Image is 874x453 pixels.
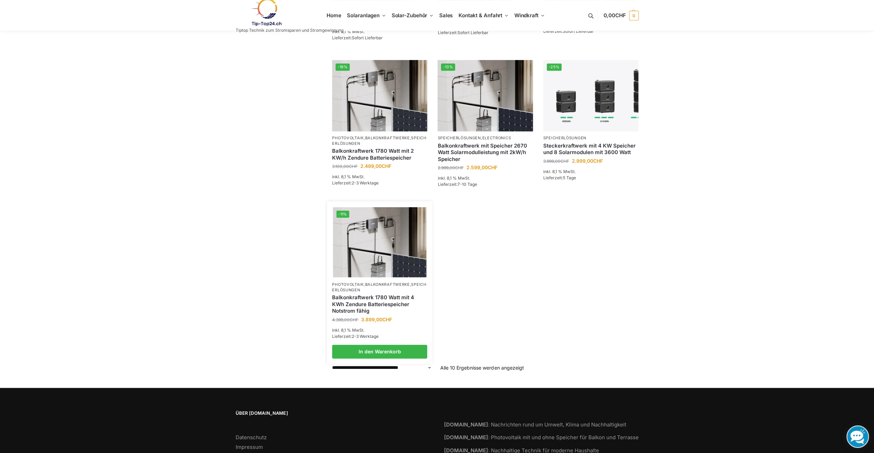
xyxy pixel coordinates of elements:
span: Sofort Lieferbar [352,35,383,40]
bdi: 2.599,00 [466,164,497,170]
span: 2-3 Werktage [352,334,379,339]
select: Shop-Reihenfolge [332,364,432,371]
span: Lieferzeit: [332,180,379,185]
p: , , [332,282,427,293]
a: Steckerkraftwerk mit 4 KW Speicher und 8 Solarmodulen mit 3600 Watt [543,142,638,156]
bdi: 3.999,00 [543,159,569,164]
span: Kontakt & Anfahrt [459,12,502,19]
span: CHF [487,164,497,170]
span: Lieferzeit: [332,35,383,40]
a: Electronics [482,135,511,140]
img: Steckerkraftwerk mit 4 KW Speicher und 8 Solarmodulen mit 3600 Watt [543,60,638,131]
a: [DOMAIN_NAME]: Photovoltaik mit und ohne Speicher für Balkon und Terrasse [444,434,639,441]
a: -13%Balkonkraftwerk mit Speicher 2670 Watt Solarmodulleistung mit 2kW/h Speicher [438,60,533,131]
bdi: 2.999,00 [572,158,603,164]
span: CHF [382,316,392,322]
a: Impressum [236,444,263,450]
span: CHF [561,159,569,164]
a: Balkonkraftwerk 1780 Watt mit 2 KW/h Zendure Batteriespeicher [332,148,427,161]
span: 0 [629,11,639,20]
p: Tiptop Technik zum Stromsparen und Stromgewinnung [236,28,343,32]
p: inkl. 8,1 % MwSt. [332,29,427,35]
span: 7-10 Tage [457,182,477,187]
span: CHF [350,317,358,322]
a: -11%Zendure-solar-flow-Batteriespeicher für Balkonkraftwerke [333,207,426,277]
bdi: 2.999,00 [438,165,463,170]
p: inkl. 8,1 % MwSt. [543,169,638,175]
span: 2-3 Werktage [352,180,379,185]
span: Sofort Lieferbar [457,30,488,35]
a: Speicherlösungen [332,135,426,145]
img: Zendure-solar-flow-Batteriespeicher für Balkonkraftwerke [333,207,426,277]
span: Sofort Lieferbar [563,29,594,34]
bdi: 3.100,00 [332,164,358,169]
span: Solar-Zubehör [392,12,428,19]
span: Über [DOMAIN_NAME] [236,410,430,417]
span: 5 Tage [563,175,576,180]
span: Lieferzeit: [438,182,477,187]
span: CHF [455,165,463,170]
a: -25%Steckerkraftwerk mit 4 KW Speicher und 8 Solarmodulen mit 3600 Watt [543,60,638,131]
a: [DOMAIN_NAME]: Nachrichten rund um Umwelt, Klima und Nachhaltigkeit [444,421,626,428]
img: Balkonkraftwerk mit Speicher 2670 Watt Solarmodulleistung mit 2kW/h Speicher [438,60,533,131]
span: CHF [593,158,603,164]
bdi: 3.899,00 [361,316,392,322]
a: Balkonkraftwerke [365,135,410,140]
bdi: 2.499,00 [360,163,391,169]
span: Solaranlagen [347,12,380,19]
bdi: 4.399,00 [332,317,358,322]
p: inkl. 8,1 % MwSt. [332,174,427,180]
p: , [438,135,533,141]
span: Lieferzeit: [438,30,488,35]
a: Photovoltaik [332,282,363,287]
a: In den Warenkorb legen: „Balkonkraftwerk 1780 Watt mit 4 KWh Zendure Batteriespeicher Notstrom fä... [332,345,427,359]
strong: [DOMAIN_NAME] [444,421,488,428]
a: Speicherlösungen [543,135,586,140]
a: Balkonkraftwerk mit Speicher 2670 Watt Solarmodulleistung mit 2kW/h Speicher [438,142,533,163]
p: inkl. 8,1 % MwSt. [438,175,533,181]
a: Photovoltaik [332,135,363,140]
a: Datenschutz [236,434,267,441]
span: Lieferzeit: [543,29,594,34]
p: Alle 10 Ergebnisse werden angezeigt [440,364,524,371]
a: Balkonkraftwerk 1780 Watt mit 4 KWh Zendure Batteriespeicher Notstrom fähig [332,294,427,314]
a: -19%Zendure-solar-flow-Batteriespeicher für Balkonkraftwerke [332,60,427,131]
span: CHF [615,12,626,19]
a: Speicherlösungen [438,135,481,140]
p: inkl. 8,1 % MwSt. [332,327,427,333]
span: CHF [382,163,391,169]
span: Lieferzeit: [543,175,576,180]
span: Lieferzeit: [332,334,379,339]
img: Zendure-solar-flow-Batteriespeicher für Balkonkraftwerke [332,60,427,131]
span: Sales [439,12,453,19]
a: 0,00CHF 0 [603,5,638,26]
a: Balkonkraftwerke [365,282,410,287]
span: Windkraft [514,12,538,19]
strong: [DOMAIN_NAME] [444,434,488,441]
p: , , [332,135,427,146]
span: CHF [349,164,358,169]
span: 0,00 [603,12,626,19]
a: Speicherlösungen [332,282,426,292]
